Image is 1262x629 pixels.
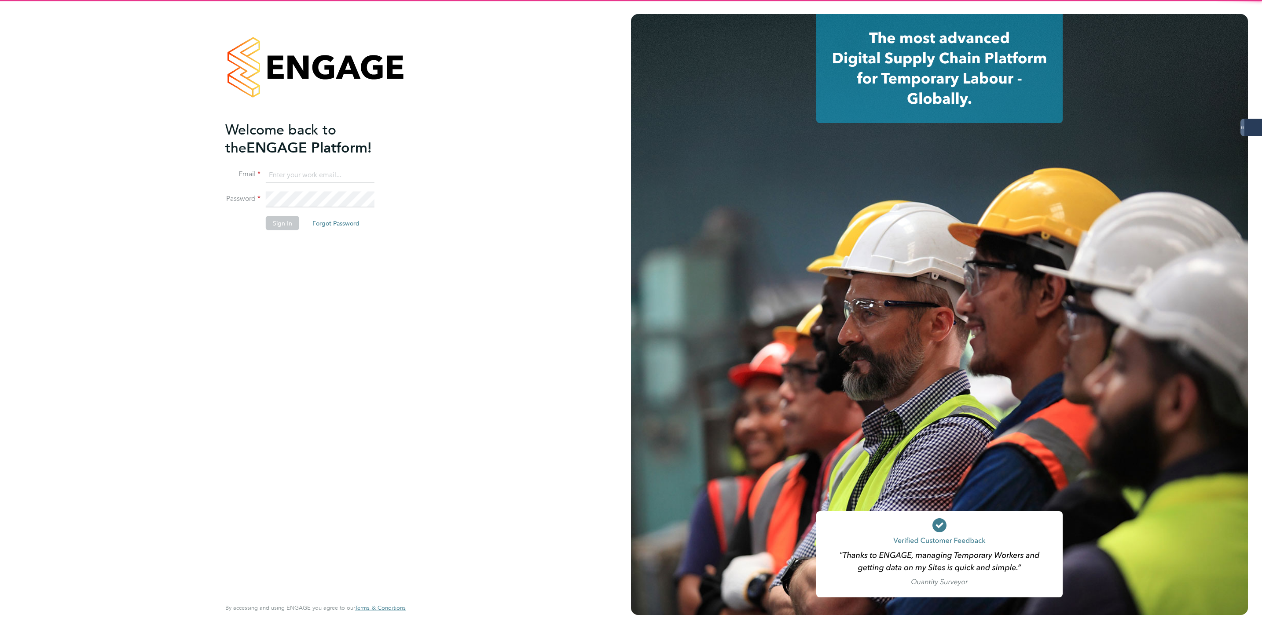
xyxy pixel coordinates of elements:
[225,170,260,179] label: Email
[225,194,260,204] label: Password
[266,216,299,230] button: Sign In
[305,216,367,230] button: Forgot Password
[266,167,374,183] input: Enter your work email...
[355,604,406,611] span: Terms & Conditions
[355,604,406,611] a: Terms & Conditions
[225,120,397,156] h2: ENGAGE Platform!
[225,121,336,156] span: Welcome back to the
[225,604,406,611] span: By accessing and using ENGAGE you agree to our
